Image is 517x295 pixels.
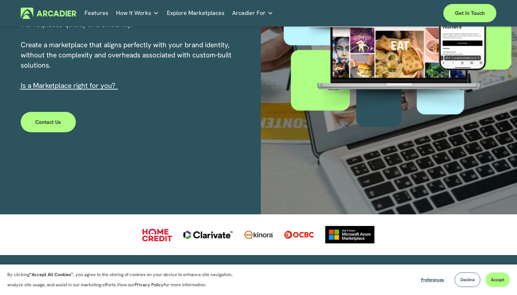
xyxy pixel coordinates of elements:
[29,271,73,278] strong: “Accept All Cookies”
[232,8,266,18] span: Arcadier For
[22,81,115,90] a: s a Marketplace right for you?
[85,8,108,19] a: Features
[167,8,225,19] a: Explore Marketplaces
[455,272,480,287] button: Decline
[481,260,517,295] iframe: Chat Widget
[21,112,76,132] a: Contact Us
[232,8,273,19] a: folder dropdown
[421,277,444,283] span: Preferences
[443,4,496,22] a: Get in touch
[415,272,450,287] button: Preferences
[116,8,159,19] a: folder dropdown
[135,282,164,288] a: Privacy Policy
[21,81,115,90] span: I
[460,277,475,283] span: Decline
[116,8,151,18] span: How It Works
[21,8,76,19] img: Arcadier
[7,270,243,290] p: By clicking , you agree to the storing of cookies on your device to enhance site navigation, anal...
